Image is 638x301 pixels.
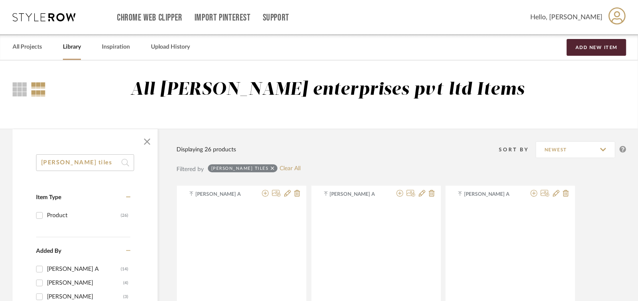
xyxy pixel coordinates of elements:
a: Chrome Web Clipper [117,14,182,21]
div: All [PERSON_NAME] enterprises pvt ltd Items [130,79,525,101]
div: Filtered by [176,165,204,174]
a: Import Pinterest [195,14,251,21]
a: All Projects [13,42,42,53]
span: Item Type [36,195,61,200]
a: Support [263,14,289,21]
span: Added By [36,248,61,254]
a: Inspiration [102,42,130,53]
div: Displaying 26 products [176,145,236,154]
span: [PERSON_NAME] A [330,190,383,198]
span: [PERSON_NAME] A [464,190,517,198]
input: Search within 26 results [36,154,134,171]
div: [PERSON_NAME] A [47,262,121,276]
button: Add New Item [567,39,626,56]
span: [PERSON_NAME] A [195,190,248,198]
span: Hello, [PERSON_NAME] [530,12,602,22]
div: (26) [121,209,128,222]
a: Upload History [151,42,190,53]
div: [PERSON_NAME] [47,276,123,290]
a: Clear All [280,165,301,172]
div: [PERSON_NAME] tiles [211,166,269,171]
div: (4) [123,276,128,290]
div: Sort By [499,145,536,154]
div: (14) [121,262,128,276]
a: Library [63,42,81,53]
button: Close [139,133,156,150]
div: Product [47,209,121,222]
